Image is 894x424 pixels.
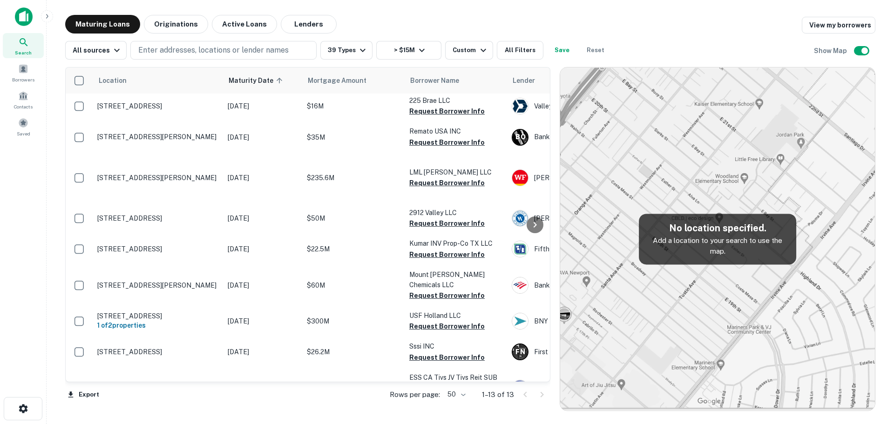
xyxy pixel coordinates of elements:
[409,126,502,136] p: Remato USA INC
[405,67,507,94] th: Borrower Name
[212,15,277,34] button: Active Loans
[228,347,298,357] p: [DATE]
[512,210,651,227] div: [PERSON_NAME]
[390,389,440,400] p: Rows per page:
[409,95,502,106] p: 225 Brae LLC
[97,312,218,320] p: [STREET_ADDRESS]
[97,174,218,182] p: [STREET_ADDRESS][PERSON_NAME]
[512,210,528,226] img: picture
[138,45,289,56] p: Enter addresses, locations or lender names
[229,75,285,86] span: Maturity Date
[409,167,502,177] p: LML [PERSON_NAME] LLC
[409,341,502,351] p: Sssi INC
[320,41,372,60] button: 39 Types
[409,290,485,301] button: Request Borrower Info
[409,177,485,188] button: Request Borrower Info
[97,245,218,253] p: [STREET_ADDRESS]
[228,213,298,223] p: [DATE]
[65,41,127,60] button: All sources
[507,67,656,94] th: Lender
[97,102,218,110] p: [STREET_ADDRESS]
[512,98,651,114] div: Valley Bank
[512,313,528,329] img: picture
[409,208,502,218] p: 2912 Valley LLC
[223,67,302,94] th: Maturity Date
[228,101,298,111] p: [DATE]
[3,33,44,58] a: Search
[307,347,400,357] p: $26.2M
[512,129,651,146] div: Bank Of The West
[847,350,894,394] iframe: Chat Widget
[228,244,298,254] p: [DATE]
[444,388,467,401] div: 50
[15,49,32,56] span: Search
[409,137,485,148] button: Request Borrower Info
[97,133,218,141] p: [STREET_ADDRESS][PERSON_NAME]
[814,46,848,56] h6: Show Map
[409,352,485,363] button: Request Borrower Info
[307,132,400,142] p: $35M
[453,45,488,56] div: Custom
[409,310,502,321] p: USF Holland LLC
[12,76,34,83] span: Borrowers
[560,67,875,411] img: map-placeholder.webp
[376,41,441,60] button: > $15M
[3,87,44,112] a: Contacts
[409,249,485,260] button: Request Borrower Info
[410,75,459,86] span: Borrower Name
[513,75,535,86] span: Lender
[307,173,400,183] p: $235.6M
[65,388,102,402] button: Export
[144,15,208,34] button: Originations
[281,15,337,34] button: Lenders
[512,380,528,396] img: picture
[73,45,122,56] div: All sources
[15,7,33,26] img: capitalize-icon.png
[302,67,405,94] th: Mortgage Amount
[307,101,400,111] p: $16M
[512,277,651,294] div: Bank Of America
[307,316,400,326] p: $300M
[515,347,525,357] p: F N
[17,130,30,137] span: Saved
[409,372,502,393] p: ESS CA Tivs JV Tivs Reit SUB LLC
[14,103,33,110] span: Contacts
[308,75,379,86] span: Mortgage Amount
[409,321,485,332] button: Request Borrower Info
[409,218,485,229] button: Request Borrower Info
[93,67,223,94] th: Location
[97,348,218,356] p: [STREET_ADDRESS]
[307,213,400,223] p: $50M
[802,17,875,34] a: View my borrowers
[512,277,528,293] img: picture
[65,15,140,34] button: Maturing Loans
[512,343,651,360] div: First National Bank
[97,281,218,289] p: [STREET_ADDRESS][PERSON_NAME]
[482,389,514,400] p: 1–13 of 13
[307,280,400,290] p: $60M
[515,132,525,142] p: B O
[409,238,502,249] p: Kumar INV Prop-co TX LLC
[409,106,485,117] button: Request Borrower Info
[97,214,218,222] p: [STREET_ADDRESS]
[512,170,528,186] img: picture
[547,41,577,60] button: Save your search to get updates of matches that match your search criteria.
[3,114,44,139] a: Saved
[3,60,44,85] a: Borrowers
[646,221,789,235] h5: No location specified.
[98,75,127,86] span: Location
[497,41,543,60] button: All Filters
[307,244,400,254] p: $22.5M
[130,41,317,60] button: Enter addresses, locations or lender names
[512,241,528,257] img: picture
[581,41,610,60] button: Reset
[512,98,528,114] img: picture
[512,313,651,330] div: BNY
[228,173,298,183] p: [DATE]
[228,316,298,326] p: [DATE]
